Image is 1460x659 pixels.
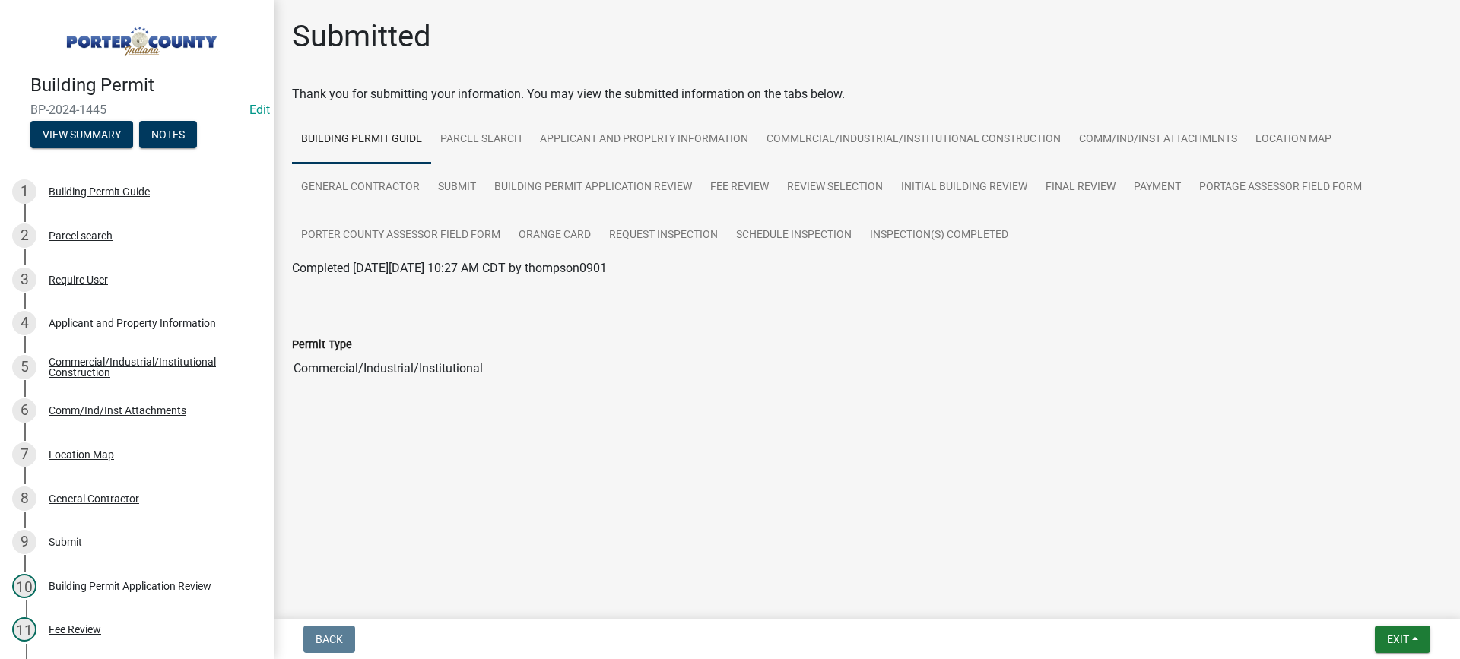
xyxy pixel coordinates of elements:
a: Inspection(s) Completed [861,211,1017,260]
a: Comm/Ind/Inst Attachments [1070,116,1246,164]
label: Permit Type [292,340,352,350]
div: 7 [12,442,36,467]
a: Submit [429,163,485,212]
span: Completed [DATE][DATE] 10:27 AM CDT by thompson0901 [292,261,607,275]
a: Applicant and Property Information [531,116,757,164]
div: 11 [12,617,36,642]
wm-modal-confirm: Notes [139,129,197,141]
div: 2 [12,223,36,248]
span: Exit [1387,633,1409,645]
a: Building Permit Guide [292,116,431,164]
button: View Summary [30,121,133,148]
a: Payment [1125,163,1190,212]
button: Exit [1375,626,1430,653]
div: 1 [12,179,36,204]
a: Parcel search [431,116,531,164]
div: Submit [49,537,82,547]
a: Fee Review [701,163,778,212]
a: Initial Building Review [892,163,1036,212]
div: Building Permit Application Review [49,581,211,591]
div: Fee Review [49,624,101,635]
a: Review Selection [778,163,892,212]
div: General Contractor [49,493,139,504]
button: Back [303,626,355,653]
a: Building Permit Application Review [485,163,701,212]
a: Request Inspection [600,211,727,260]
wm-modal-confirm: Edit Application Number [249,103,270,117]
div: Commercial/Industrial/Institutional Construction [49,356,249,378]
wm-modal-confirm: Summary [30,129,133,141]
div: 4 [12,311,36,335]
a: Schedule Inspection [727,211,861,260]
img: Porter County, Indiana [30,16,249,59]
div: 5 [12,355,36,379]
div: Require User [49,274,108,285]
a: Location Map [1246,116,1341,164]
h1: Submitted [292,18,431,55]
div: 10 [12,574,36,598]
a: Edit [249,103,270,117]
button: Notes [139,121,197,148]
a: Commercial/Industrial/Institutional Construction [757,116,1070,164]
span: Back [316,633,343,645]
a: Orange Card [509,211,600,260]
div: 9 [12,530,36,554]
div: Thank you for submitting your information. You may view the submitted information on the tabs below. [292,85,1442,103]
div: Location Map [49,449,114,460]
a: Portage Assessor Field Form [1190,163,1371,212]
div: Applicant and Property Information [49,318,216,328]
a: Porter County Assessor Field Form [292,211,509,260]
div: Building Permit Guide [49,186,150,197]
a: Final Review [1036,163,1125,212]
div: 3 [12,268,36,292]
div: 8 [12,486,36,511]
div: 6 [12,398,36,423]
h4: Building Permit [30,74,262,97]
span: BP-2024-1445 [30,103,243,117]
div: Parcel search [49,230,113,241]
div: Comm/Ind/Inst Attachments [49,405,186,416]
a: General Contractor [292,163,429,212]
